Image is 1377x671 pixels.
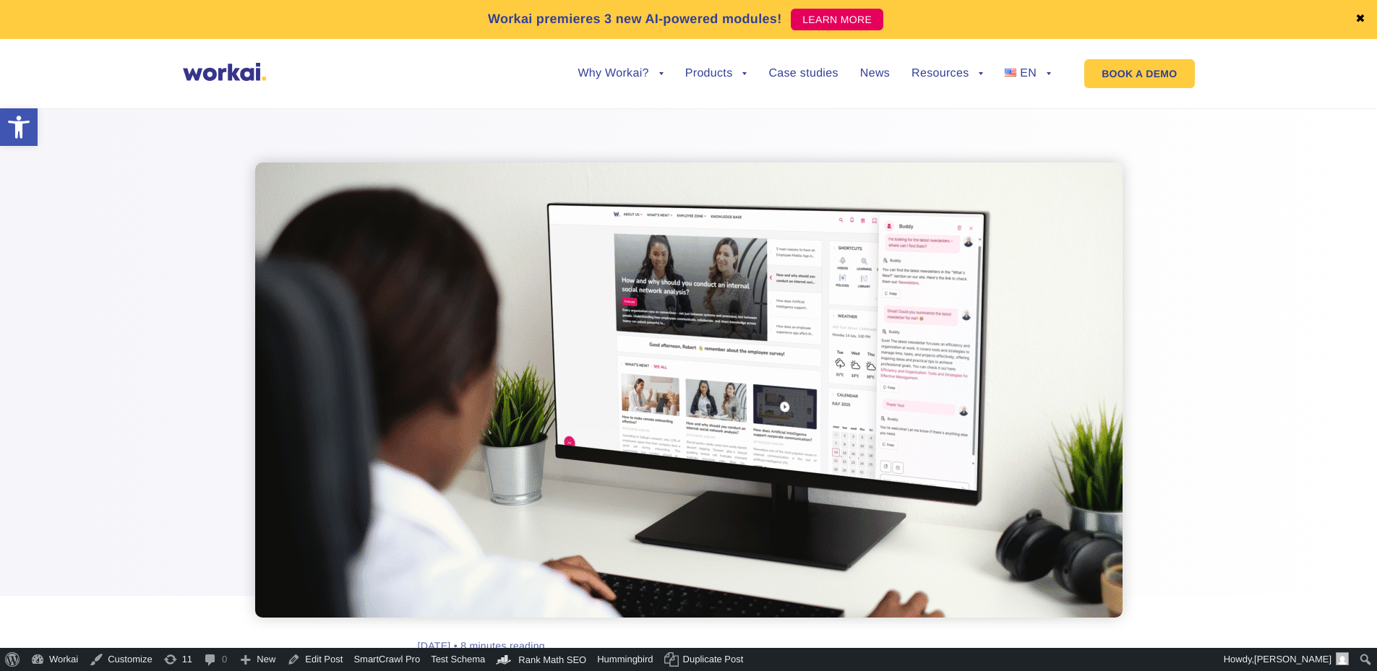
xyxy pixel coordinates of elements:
div: [DATE] • 8 minutes reading [418,639,545,653]
a: Workai [25,648,84,671]
span: EN [1020,67,1037,79]
img: intranet AI assistant [255,163,1123,618]
a: EN [1005,68,1051,79]
a: Edit Post [281,648,348,671]
a: Why Workai? [578,68,663,79]
a: Case studies [768,68,838,79]
a: BOOK A DEMO [1084,59,1194,88]
a: Test Schema [426,648,491,671]
a: Rank Math Dashboard [491,648,592,671]
a: Howdy, [1219,648,1355,671]
span: [PERSON_NAME] [1254,654,1331,664]
span: Rank Math SEO [518,654,586,665]
span: Duplicate Post [683,648,744,671]
a: SmartCrawl Pro [348,648,426,671]
span: 0 [222,648,227,671]
p: Workai premieres 3 new AI-powered modules! [488,9,782,29]
a: Customize [84,648,158,671]
span: 11 [182,648,192,671]
a: News [860,68,890,79]
a: Resources [911,68,983,79]
a: LEARN MORE [791,9,883,30]
a: Hummingbird [592,648,659,671]
a: Products [685,68,747,79]
span: New [257,648,275,671]
a: ✖ [1355,14,1365,25]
